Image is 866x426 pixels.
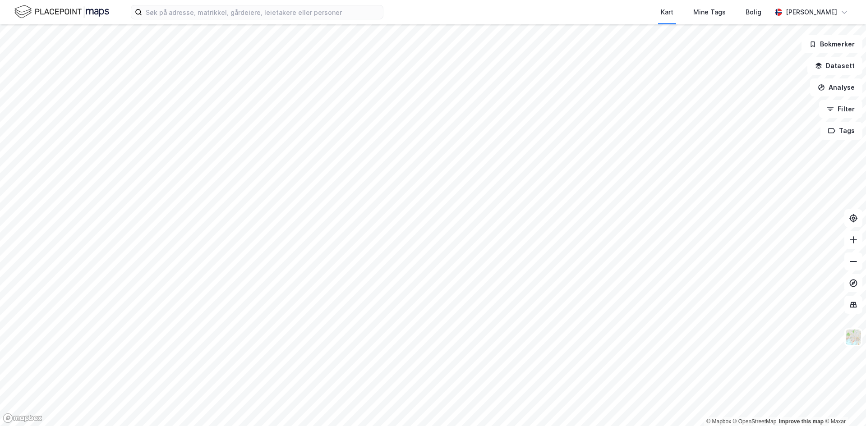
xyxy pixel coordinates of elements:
[810,78,862,96] button: Analyse
[142,5,383,19] input: Søk på adresse, matrikkel, gårdeiere, leietakere eller personer
[821,383,866,426] iframe: Chat Widget
[14,4,109,20] img: logo.f888ab2527a4732fd821a326f86c7f29.svg
[821,383,866,426] div: Kontrollprogram for chat
[807,57,862,75] button: Datasett
[706,418,731,425] a: Mapbox
[3,413,42,423] a: Mapbox homepage
[819,100,862,118] button: Filter
[733,418,777,425] a: OpenStreetMap
[779,418,824,425] a: Improve this map
[802,35,862,53] button: Bokmerker
[693,7,726,18] div: Mine Tags
[661,7,673,18] div: Kart
[820,122,862,140] button: Tags
[786,7,837,18] div: [PERSON_NAME]
[845,329,862,346] img: Z
[746,7,761,18] div: Bolig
